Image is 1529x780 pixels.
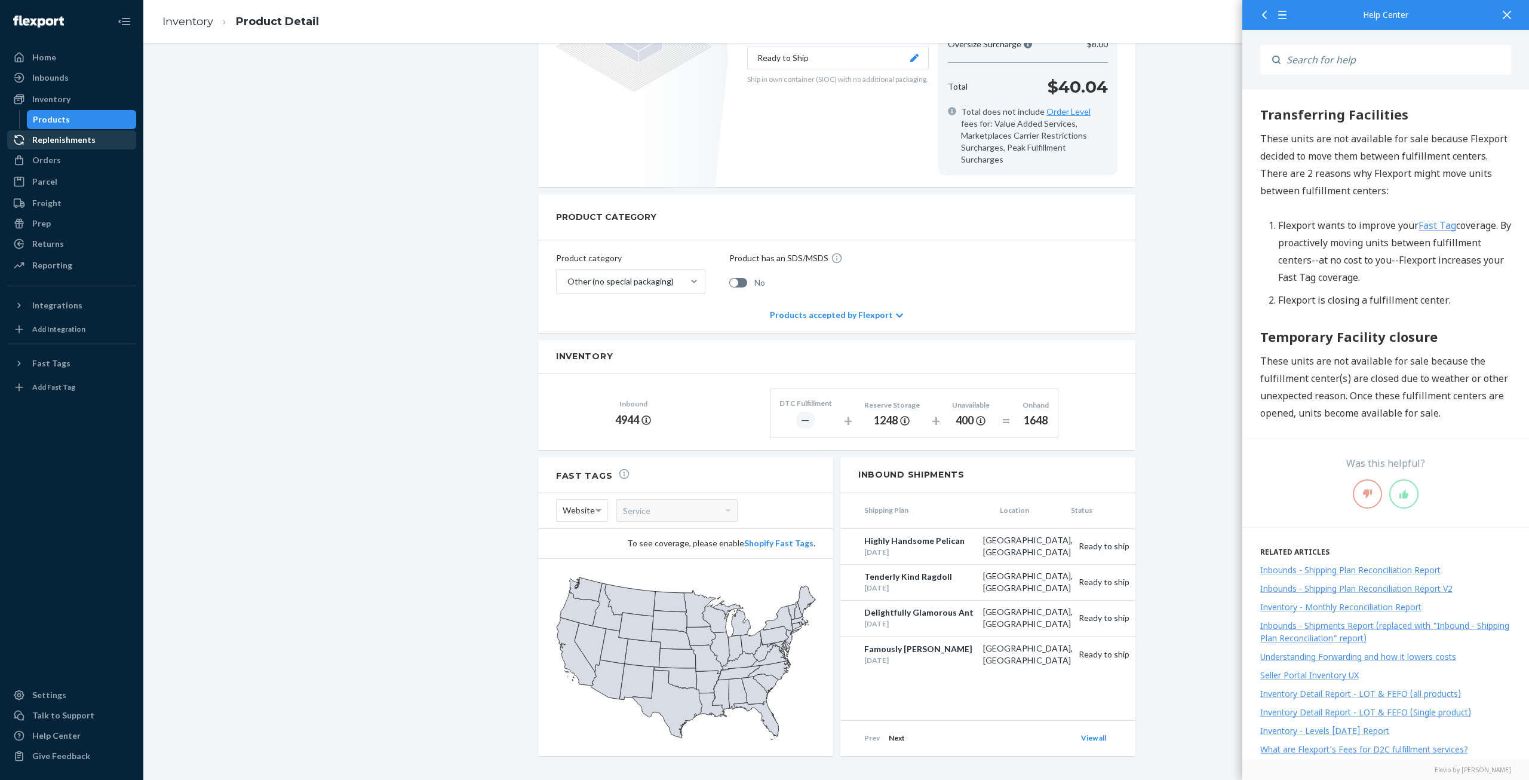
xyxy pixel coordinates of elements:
input: Search [1281,45,1511,75]
p: These units are not available for sale because they are reserved for an order. Once shipped, thes... [18,273,269,360]
div: Inventory [32,93,70,105]
a: here [131,509,152,522]
div: + [844,410,852,432]
div: Inbound [615,399,651,409]
img: Screenshot_2022-11-09_at_1.18.43_PM.png [18,111,269,224]
a: Shopify Fast Tags [744,538,813,548]
a: Famously [PERSON_NAME][DATE][GEOGRAPHIC_DATA], [GEOGRAPHIC_DATA]Ready to ship [840,637,1135,672]
span: Next [889,733,905,742]
p: Total [948,81,968,93]
div: ― [796,412,815,428]
div: Freight [32,197,62,209]
div: [DATE] [864,547,977,557]
a: Products [27,110,137,129]
a: Tenderly Kind Ragdoll[DATE][GEOGRAPHIC_DATA], [GEOGRAPHIC_DATA]Ready to ship [840,565,1135,601]
span: Location [994,505,1065,515]
span: Website [563,500,595,521]
a: Product Detail [236,15,319,28]
div: Parcel [32,176,57,188]
div: 400 [952,413,990,429]
div: [GEOGRAPHIC_DATA], [GEOGRAPHIC_DATA] [977,534,1073,558]
div: Inventory Detail Report - LOT & FEFO (Single product) [1260,706,1471,718]
a: Orders [7,151,136,170]
div: Add Integration [32,324,85,334]
div: Home [32,51,56,63]
h3: Transferring Facilities [18,672,269,692]
div: + [932,410,940,432]
span: No [754,277,765,289]
div: Reporting [32,259,72,271]
div: Add Fast Tag [32,382,75,392]
div: Understanding Forwarding and how it lowers costs [1260,651,1456,662]
div: Delightfully Glamorous Ant [864,607,977,619]
div: Fast Tags [32,357,70,369]
p: are units that cannot be sold. Below are the reasons why units can be unavailable. [18,59,269,94]
div: Seller Portal Inventory UX [1260,669,1359,681]
button: Close Navigation [112,10,136,33]
h3: Processing at [GEOGRAPHIC_DATA] [18,379,269,399]
a: Parcel [7,172,136,191]
a: Order Level [1046,106,1091,117]
div: Inventory Detail Report - LOT & FEFO (all products) [1260,688,1461,699]
div: Ready to ship [1073,540,1135,552]
div: [GEOGRAPHIC_DATA], [GEOGRAPHIC_DATA] [977,643,1073,666]
div: Inbounds [32,72,69,84]
div: Was this helpful? [1242,457,1529,470]
div: Integrations [32,299,82,311]
div: Replenishments [32,134,96,146]
div: [GEOGRAPHIC_DATA], [GEOGRAPHIC_DATA] [977,606,1073,630]
input: Other (no special packaging) [566,276,567,287]
a: Inbounds [7,68,136,87]
div: Highly Handsome Pelican [864,535,977,547]
div: Settings [32,689,66,701]
p: $8.00 [1087,38,1108,50]
a: View all [1081,733,1106,742]
span: Related articles [1260,547,1330,557]
div: Help Center [32,730,81,742]
a: Elevio by [PERSON_NAME] [1260,766,1511,774]
div: To see coverage, please enable . [556,537,815,549]
div: Orders [32,154,61,166]
a: Settings [7,686,136,705]
a: Returns [7,234,136,253]
p: These units are not available for sale because Flexport decided to move them between fulfillment ... [18,698,269,767]
p: Oversize Surcharge [948,38,1032,50]
div: What are Flexport’s Fees for D2C fulfillment services? [1260,744,1468,755]
button: Talk to Support [7,706,136,725]
span: Total does not include fees for: Value Added Services, Marketplaces Carrier Restrictions Surcharg... [961,106,1108,166]
div: Other (no special packaging) [567,276,674,287]
div: Prep [32,218,51,230]
h2: Fast Tags [556,468,630,481]
div: Inbounds - Shipments Report (replaced with "Inbound - Shipping Plan Reconciliation" report) [1260,620,1509,644]
div: Products [33,114,70,126]
a: Prep [7,214,136,233]
p: These units are not available for sale because fulfillment centers have not yet moved them into a... [18,405,269,525]
div: Famously [PERSON_NAME] [864,643,977,655]
p: These units are not available for sale because Reserve Storage centers have not yet moved them in... [18,568,269,654]
p: Product has an SDS/MSDS [729,252,828,264]
div: 618 Unavailable for sale [18,24,269,44]
h2: Inventory [556,352,1117,361]
div: Inbounds - Shipping Plan Reconciliation Report V2 [1260,583,1453,594]
a: Inventory [162,15,213,28]
a: Add Integration [7,320,136,339]
div: Inventory - Monthly Reconciliation Report [1260,601,1421,613]
h2: Inbound Shipments [840,457,1135,493]
a: Replenishments [7,130,136,149]
p: Ship in own container (SIOC) with no additional packaging. [747,74,929,84]
span: Shipping Plan [840,505,994,515]
div: Ready to ship [1073,649,1135,660]
div: Returns [32,238,64,250]
div: 1648 [1023,413,1049,429]
button: Fast Tags [7,354,136,373]
div: Talk to Support [32,709,94,721]
a: Help Center [7,726,136,745]
div: Give Feedback [32,750,90,762]
ol: breadcrumbs [153,4,328,39]
a: contact Support [190,509,261,522]
h3: Customer orders [18,247,269,267]
a: Freight [7,194,136,213]
a: Reporting [7,256,136,275]
div: [GEOGRAPHIC_DATA], [GEOGRAPHIC_DATA] [977,570,1073,594]
em: received [41,458,79,471]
